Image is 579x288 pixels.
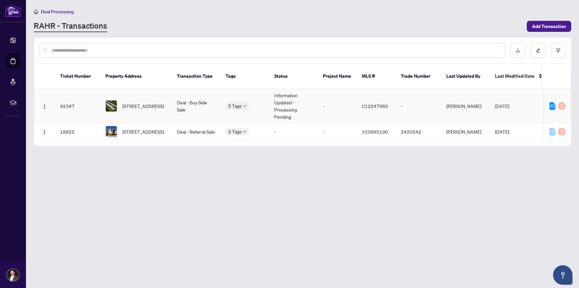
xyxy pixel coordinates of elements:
td: Deal - Referral Sale [172,123,220,140]
span: [DATE] [495,103,509,109]
span: [STREET_ADDRESS] [122,128,164,135]
span: edit [536,48,540,53]
th: Last Updated By [441,64,490,89]
td: Information Updated - Processing Pending [269,89,318,123]
span: down [243,130,246,133]
th: Last Modified Date [490,64,548,89]
div: 0 [549,128,555,136]
span: Last Modified Date [495,72,535,80]
span: [STREET_ADDRESS] [122,102,164,110]
td: - [269,123,318,140]
span: 2 Tags [228,102,242,110]
span: download [516,48,520,53]
td: 42347 [55,89,100,123]
td: - [318,123,357,140]
span: Add Transaction [532,21,566,32]
img: logo [5,5,21,17]
img: thumbnail-img [106,100,117,111]
span: home [34,9,38,14]
td: 18822 [55,123,100,140]
th: MLS # [357,64,396,89]
span: C12247985 [362,103,388,109]
th: Tags [220,64,269,89]
th: Ticket Number [55,64,100,89]
td: - [396,89,441,123]
button: Add Transaction [527,21,571,32]
img: thumbnail-img [106,126,117,137]
span: X10895190 [362,129,388,135]
img: Profile Icon [7,269,19,281]
span: Deal Processing [41,9,74,15]
img: Logo [42,104,47,109]
a: RAHR - Transactions [34,20,107,32]
th: Property Address [100,64,172,89]
span: 2 Tags [228,128,242,135]
span: [DATE] [495,129,509,135]
td: [PERSON_NAME] [441,89,490,123]
td: - [318,89,357,123]
th: Project Name [318,64,357,89]
button: Logo [39,126,50,137]
span: down [243,104,246,108]
td: Deal - Buy Side Sale [172,89,220,123]
button: Open asap [553,265,573,285]
th: Status [269,64,318,89]
button: download [511,43,525,58]
th: Transaction Type [172,64,220,89]
button: Logo [39,101,50,111]
div: 0 [558,102,566,110]
div: 12 [549,102,555,110]
span: filter [556,48,561,53]
th: Trade Number [396,64,441,89]
td: [PERSON_NAME] [441,123,490,140]
img: Logo [42,130,47,135]
button: filter [551,43,566,58]
div: 0 [558,128,566,136]
td: 2420542 [396,123,441,140]
button: edit [531,43,546,58]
